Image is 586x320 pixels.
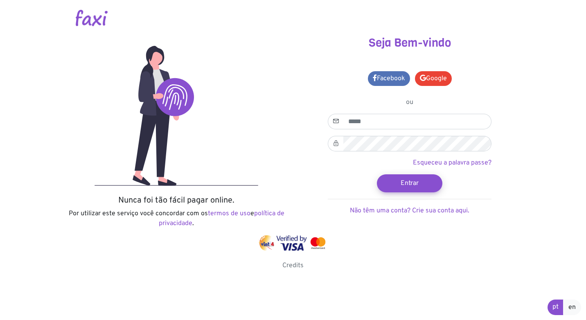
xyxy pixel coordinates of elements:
a: Google [415,71,452,86]
a: Facebook [368,71,410,86]
img: vinti4 [259,235,275,251]
h5: Nunca foi tão fácil pagar online. [66,196,287,205]
a: Esqueceu a palavra passe? [413,159,491,167]
button: Entrar [377,174,442,192]
a: en [563,300,581,315]
a: Credits [282,261,304,270]
p: ou [328,97,491,107]
img: mastercard [309,235,327,251]
a: Não têm uma conta? Crie sua conta aqui. [350,207,469,215]
p: Por utilizar este serviço você concordar com os e . [66,209,287,228]
a: pt [548,300,563,315]
img: visa [276,235,307,251]
h3: Seja Bem-vindo [299,36,520,50]
a: termos de uso [208,210,250,218]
